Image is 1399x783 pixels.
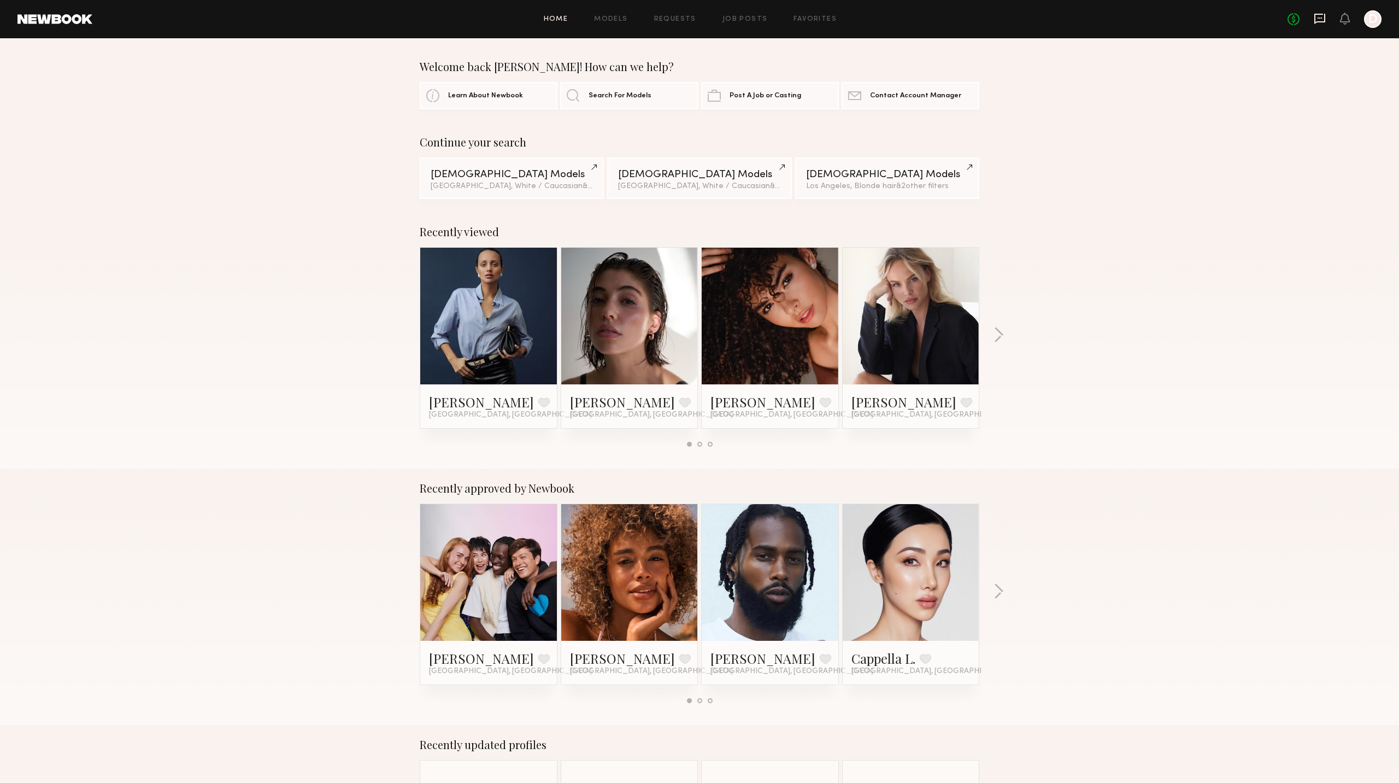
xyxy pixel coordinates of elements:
[570,667,733,676] span: [GEOGRAPHIC_DATA], [GEOGRAPHIC_DATA]
[420,738,979,751] div: Recently updated profiles
[618,170,780,180] div: [DEMOGRAPHIC_DATA] Models
[448,92,523,100] span: Learn About Newbook
[806,183,968,190] div: Los Angeles, Blonde hair
[420,157,604,199] a: [DEMOGRAPHIC_DATA] Models[GEOGRAPHIC_DATA], White / Caucasian&1other filter
[570,393,675,411] a: [PERSON_NAME]
[429,393,534,411] a: [PERSON_NAME]
[851,393,956,411] a: [PERSON_NAME]
[654,16,696,23] a: Requests
[594,16,627,23] a: Models
[870,92,961,100] span: Contact Account Manager
[420,225,979,238] div: Recently viewed
[722,16,768,23] a: Job Posts
[851,667,1014,676] span: [GEOGRAPHIC_DATA], [GEOGRAPHIC_DATA]
[730,92,801,100] span: Post A Job or Casting
[420,82,557,109] a: Learn About Newbook
[710,650,815,667] a: [PERSON_NAME]
[851,650,915,667] a: Cappella L.
[710,667,873,676] span: [GEOGRAPHIC_DATA], [GEOGRAPHIC_DATA]
[570,411,733,419] span: [GEOGRAPHIC_DATA], [GEOGRAPHIC_DATA]
[806,170,968,180] div: [DEMOGRAPHIC_DATA] Models
[701,82,839,109] a: Post A Job or Casting
[583,183,630,190] span: & 1 other filter
[770,183,822,190] span: & 2 other filter s
[429,650,534,667] a: [PERSON_NAME]
[710,411,873,419] span: [GEOGRAPHIC_DATA], [GEOGRAPHIC_DATA]
[431,183,593,190] div: [GEOGRAPHIC_DATA], White / Caucasian
[589,92,651,100] span: Search For Models
[420,482,979,495] div: Recently approved by Newbook
[429,411,592,419] span: [GEOGRAPHIC_DATA], [GEOGRAPHIC_DATA]
[1364,10,1382,28] a: D
[570,650,675,667] a: [PERSON_NAME]
[429,667,592,676] span: [GEOGRAPHIC_DATA], [GEOGRAPHIC_DATA]
[607,157,791,199] a: [DEMOGRAPHIC_DATA] Models[GEOGRAPHIC_DATA], White / Caucasian&2other filters
[710,393,815,411] a: [PERSON_NAME]
[420,60,979,73] div: Welcome back [PERSON_NAME]! How can we help?
[842,82,979,109] a: Contact Account Manager
[431,170,593,180] div: [DEMOGRAPHIC_DATA] Models
[618,183,780,190] div: [GEOGRAPHIC_DATA], White / Caucasian
[560,82,698,109] a: Search For Models
[420,136,979,149] div: Continue your search
[851,411,1014,419] span: [GEOGRAPHIC_DATA], [GEOGRAPHIC_DATA]
[544,16,568,23] a: Home
[896,183,949,190] span: & 2 other filter s
[795,157,979,199] a: [DEMOGRAPHIC_DATA] ModelsLos Angeles, Blonde hair&2other filters
[793,16,837,23] a: Favorites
